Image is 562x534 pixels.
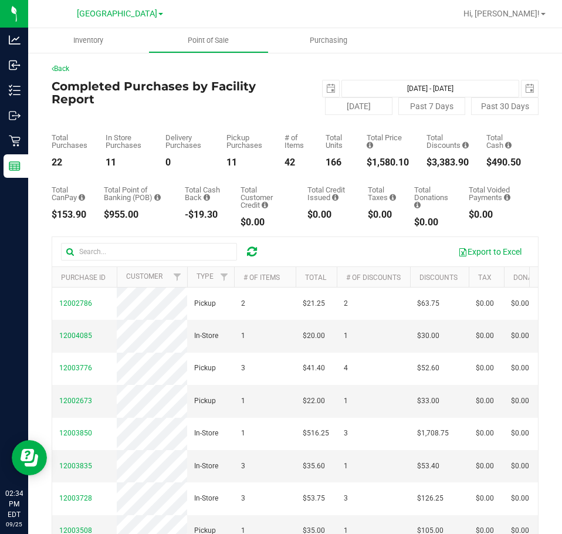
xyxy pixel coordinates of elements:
[204,194,210,201] i: Sum of the cash-back amounts from rounded-up electronic payments for all purchases in the date ra...
[194,396,216,407] span: Pickup
[476,493,494,504] span: $0.00
[148,28,269,53] a: Point of Sale
[165,158,208,167] div: 0
[9,110,21,121] inline-svg: Outbound
[52,210,86,219] div: $153.90
[215,267,234,287] a: Filter
[52,186,86,201] div: Total CanPay
[303,428,329,439] span: $516.25
[5,520,23,529] p: 09/25
[241,186,290,209] div: Total Customer Credit
[61,273,106,282] a: Purchase ID
[451,242,529,262] button: Export to Excel
[462,141,469,149] i: Sum of the discount values applied to the all purchases in the date range.
[285,158,308,167] div: 42
[197,272,214,280] a: Type
[303,363,325,374] span: $41.40
[59,332,92,340] span: 12004085
[344,396,348,407] span: 1
[165,134,208,149] div: Delivery Purchases
[511,330,529,342] span: $0.00
[28,28,148,53] a: Inventory
[52,158,88,167] div: 22
[522,80,538,97] span: select
[476,428,494,439] span: $0.00
[417,493,443,504] span: $126.25
[398,97,466,115] button: Past 7 Days
[323,80,339,97] span: select
[513,273,548,282] a: Donation
[303,330,325,342] span: $20.00
[368,186,397,201] div: Total Taxes
[185,210,223,219] div: -$19.30
[307,210,351,219] div: $0.00
[325,97,392,115] button: [DATE]
[241,461,245,472] span: 3
[9,160,21,172] inline-svg: Reports
[241,363,245,374] span: 3
[5,488,23,520] p: 02:34 PM EDT
[285,134,308,149] div: # of Items
[417,396,439,407] span: $33.00
[9,34,21,46] inline-svg: Analytics
[226,134,267,149] div: Pickup Purchases
[59,299,92,307] span: 12002786
[194,493,218,504] span: In-Store
[417,330,439,342] span: $30.00
[241,493,245,504] span: 3
[471,97,539,115] button: Past 30 Days
[194,363,216,374] span: Pickup
[52,80,295,106] h4: Completed Purchases by Facility Report
[194,298,216,309] span: Pickup
[79,194,85,201] i: Sum of the successful, non-voided CanPay payment transactions for all purchases in the date range.
[344,363,348,374] span: 4
[9,59,21,71] inline-svg: Inbound
[463,9,540,18] span: Hi, [PERSON_NAME]!
[346,273,401,282] a: # of Discounts
[241,396,245,407] span: 1
[417,461,439,472] span: $53.40
[332,194,338,201] i: Sum of all account credit issued for all refunds from returned purchases in the date range.
[241,218,290,227] div: $0.00
[194,330,218,342] span: In-Store
[368,210,397,219] div: $0.00
[505,141,512,149] i: Sum of the successful, non-voided cash payment transactions for all purchases in the date range. ...
[59,364,92,372] span: 12003776
[504,194,510,201] i: Sum of all voided payment transaction amounts, excluding tips and transaction fees, for all purch...
[326,134,349,149] div: Total Units
[59,462,92,470] span: 12003835
[57,35,119,46] span: Inventory
[305,273,326,282] a: Total
[303,461,325,472] span: $35.60
[417,298,439,309] span: $63.75
[307,186,351,201] div: Total Credit Issued
[344,461,348,472] span: 1
[61,243,237,261] input: Search...
[511,428,529,439] span: $0.00
[226,158,267,167] div: 11
[469,186,521,201] div: Total Voided Payments
[417,428,449,439] span: $1,708.75
[168,267,187,287] a: Filter
[476,461,494,472] span: $0.00
[486,158,521,167] div: $490.50
[262,201,268,209] i: Sum of the successful, non-voided payments using account credit for all purchases in the date range.
[12,440,47,475] iframe: Resource center
[417,363,439,374] span: $52.60
[511,363,529,374] span: $0.00
[104,210,167,219] div: $955.00
[59,397,92,405] span: 12002673
[194,461,218,472] span: In-Store
[367,134,409,149] div: Total Price
[476,363,494,374] span: $0.00
[294,35,363,46] span: Purchasing
[104,186,167,201] div: Total Point of Banking (POB)
[126,272,162,280] a: Customer
[414,201,421,209] i: Sum of all round-up-to-next-dollar total price adjustments for all purchases in the date range.
[426,158,469,167] div: $3,383.90
[511,396,529,407] span: $0.00
[52,65,69,73] a: Back
[9,85,21,96] inline-svg: Inventory
[326,158,349,167] div: 166
[172,35,245,46] span: Point of Sale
